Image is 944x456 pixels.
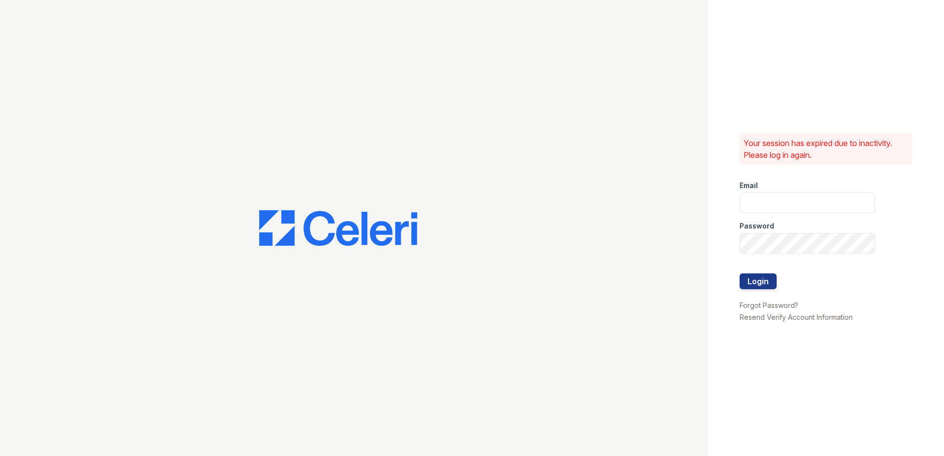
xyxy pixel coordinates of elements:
[740,313,853,321] a: Resend Verify Account Information
[740,273,777,289] button: Login
[740,221,774,231] label: Password
[259,210,417,246] img: CE_Logo_Blue-a8612792a0a2168367f1c8372b55b34899dd931a85d93a1a3d3e32e68fde9ad4.png
[740,301,798,309] a: Forgot Password?
[744,137,908,161] p: Your session has expired due to inactivity. Please log in again.
[740,181,758,190] label: Email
